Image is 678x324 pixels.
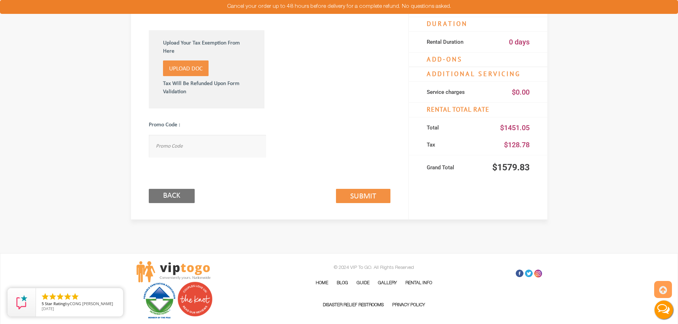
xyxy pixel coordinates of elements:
[56,292,64,301] li: 
[389,295,429,315] a: Privacy Policy
[70,301,113,306] span: CONG [PERSON_NAME]
[163,39,251,59] label: Upload Your Tax Exemption From Here
[353,273,373,293] a: Guide
[333,273,352,293] a: Blog
[478,85,530,99] div: $0.00
[71,292,79,301] li: 
[427,85,478,99] div: Service charges
[142,281,177,319] img: PSAI Member Logo
[169,66,203,72] span: Upload Doc
[270,263,478,273] p: © 2024 VIP To GO. All Rights Reserved
[177,281,213,317] img: Couples love us! See our reviews on The Knot.
[149,121,266,133] label: Promo Code :
[427,121,478,134] div: Total
[409,67,547,82] h4: Additional Servicing
[427,161,478,174] div: Grand Total
[42,301,44,306] span: 5
[409,52,547,67] h4: Add-Ons
[478,161,530,174] div: $1579.83
[534,270,542,277] a: Insta
[149,189,195,203] input: Back
[45,301,65,306] span: Star Rating
[312,273,332,293] a: Home
[650,296,678,324] button: Live Chat
[427,35,478,49] div: Rental Duration
[402,273,436,293] a: Rental Info
[478,35,530,49] div: 0 days
[319,295,387,315] a: Disaster Relief Restrooms
[63,292,72,301] li: 
[48,292,57,301] li: 
[478,138,530,152] div: $128.78
[42,302,117,307] span: by
[15,295,29,309] img: Review Rating
[42,306,54,311] span: [DATE]
[516,270,524,277] a: Facebook
[41,292,49,301] li: 
[336,189,390,203] a: Submit
[149,135,266,157] input: Promo Code
[374,273,400,293] a: Gallery
[163,76,251,96] label: Tax Will Be Refunded Upon Form Validation
[409,17,547,32] h4: Duration
[525,270,533,277] a: Twitter
[136,261,211,282] img: viptogo LogoVIPTOGO
[409,102,547,117] h4: RENTAL Total RATE
[427,138,478,152] div: Tax
[478,121,530,134] div: $1451.05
